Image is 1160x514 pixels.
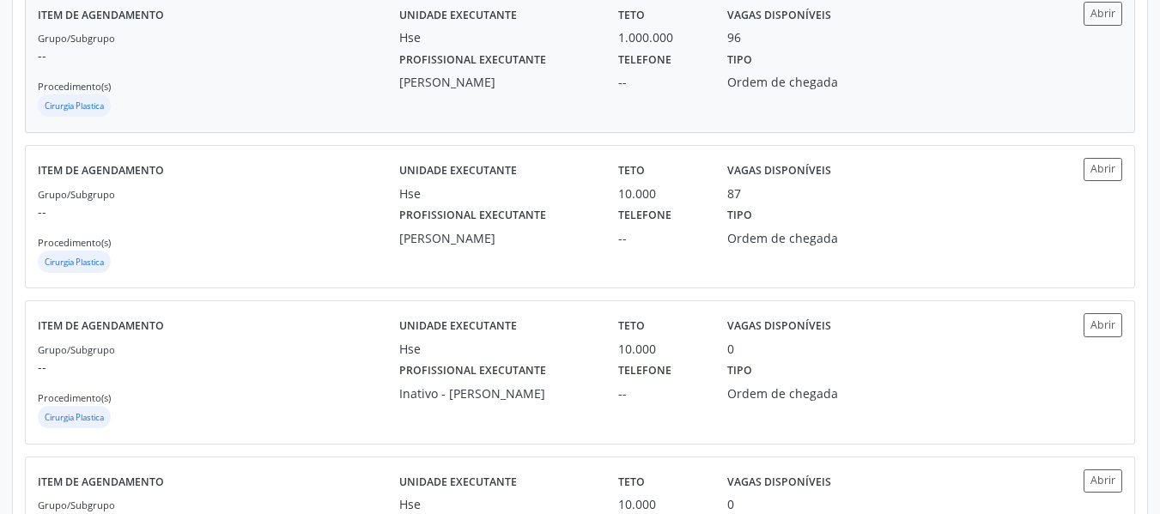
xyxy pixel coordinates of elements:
div: 10.000 [618,340,703,358]
label: Vagas disponíveis [727,2,831,28]
div: Hse [399,184,594,203]
label: Tipo [727,358,752,384]
label: Profissional executante [399,46,546,73]
button: Abrir [1084,313,1122,336]
button: Abrir [1084,158,1122,181]
small: Grupo/Subgrupo [38,343,115,356]
div: 96 [727,28,741,46]
p: -- [38,203,399,221]
label: Vagas disponíveis [727,158,831,184]
label: Item de agendamento [38,2,164,28]
div: 0 [727,495,734,513]
label: Vagas disponíveis [727,313,831,340]
label: Teto [618,2,645,28]
label: Vagas disponíveis [727,469,831,496]
label: Teto [618,469,645,496]
small: Procedimento(s) [38,236,111,249]
div: [PERSON_NAME] [399,229,594,247]
small: Cirurgia Plastica [45,100,104,112]
label: Telefone [618,203,671,229]
small: Grupo/Subgrupo [38,499,115,511]
small: Grupo/Subgrupo [38,188,115,201]
div: 1.000.000 [618,28,703,46]
label: Profissional executante [399,358,546,384]
div: -- [618,229,703,247]
button: Abrir [1084,469,1122,493]
label: Item de agendamento [38,469,164,496]
div: 10.000 [618,184,703,203]
p: -- [38,46,399,64]
div: -- [618,73,703,91]
div: 0 [727,340,734,358]
div: Hse [399,340,594,358]
small: Cirurgia Plastica [45,412,104,423]
div: Hse [399,495,594,513]
small: Grupo/Subgrupo [38,32,115,45]
label: Item de agendamento [38,158,164,184]
button: Abrir [1084,2,1122,25]
label: Unidade executante [399,2,517,28]
div: [PERSON_NAME] [399,73,594,91]
label: Profissional executante [399,203,546,229]
div: Inativo - [PERSON_NAME] [399,384,594,402]
small: Procedimento(s) [38,80,111,93]
label: Unidade executante [399,313,517,340]
small: Procedimento(s) [38,391,111,404]
label: Telefone [618,358,671,384]
div: Hse [399,28,594,46]
div: Ordem de chegada [727,73,867,91]
div: 10.000 [618,495,703,513]
label: Tipo [727,203,752,229]
label: Unidade executante [399,158,517,184]
label: Teto [618,158,645,184]
div: 87 [727,184,741,203]
div: Ordem de chegada [727,384,867,402]
label: Item de agendamento [38,313,164,340]
p: -- [38,358,399,376]
label: Tipo [727,46,752,73]
label: Telefone [618,46,671,73]
div: -- [618,384,703,402]
div: Ordem de chegada [727,229,867,247]
label: Teto [618,313,645,340]
small: Cirurgia Plastica [45,257,104,268]
label: Unidade executante [399,469,517,496]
